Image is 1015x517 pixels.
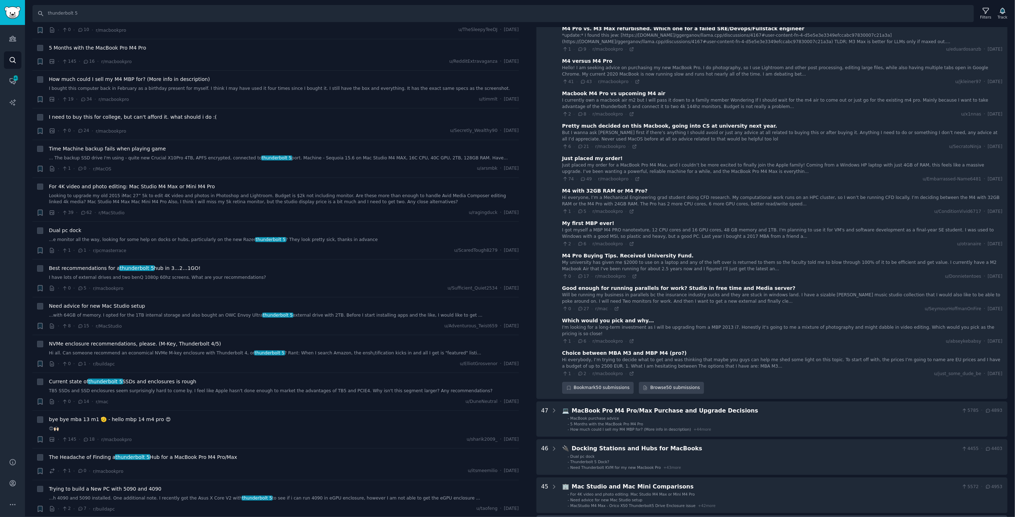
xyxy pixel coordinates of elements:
[577,273,589,280] span: 17
[77,323,89,329] span: 15
[58,165,59,173] span: ·
[988,273,1003,280] span: [DATE]
[58,360,59,368] span: ·
[49,454,237,461] span: The Headache of Finding a Hub for a MacBook Pro M4 Pro/Max
[562,79,574,85] span: 41
[88,379,123,384] span: thunderbolt 5
[562,260,1003,272] div: My university has given me $2000 to use on a laptop and any of the left over is returned to them ...
[62,96,74,103] span: 19
[77,27,89,33] span: 10
[115,454,150,460] span: thunderbolt 5
[49,416,171,423] span: bye bye mba 13 m1 🫡 - hello mbp 14 m4 pro 😍
[592,144,593,149] span: ·
[93,362,115,367] span: r/buildapc
[58,247,59,254] span: ·
[639,382,704,394] a: Browse50 submissions
[500,96,501,103] span: ·
[500,128,501,134] span: ·
[504,247,519,254] span: [DATE]
[97,436,99,443] span: ·
[577,46,586,53] span: 9
[73,285,75,292] span: ·
[574,274,575,279] span: ·
[62,436,76,443] span: 145
[580,79,592,85] span: 43
[73,247,75,254] span: ·
[925,306,981,312] span: u/SeymourHoffmanOnFire
[89,247,90,254] span: ·
[95,96,96,103] span: ·
[101,59,132,64] span: r/macbookpro
[97,58,99,65] span: ·
[467,436,498,443] span: u/sharik2009_
[988,46,1003,53] span: [DATE]
[49,183,215,190] span: For 4K video and photo editing: Mac Studio M4 Max or Mini M4 Pro
[77,361,86,367] span: 1
[460,361,498,367] span: u/ElliotGrosvenor
[93,167,111,172] span: r/MacOS
[577,306,589,312] span: 27
[62,399,71,405] span: 0
[562,155,623,162] div: Just placed my order!
[89,360,90,368] span: ·
[589,112,590,117] span: ·
[598,176,628,181] span: r/macbookpro
[984,273,985,280] span: ·
[984,338,985,345] span: ·
[32,5,974,22] input: Search Keyword
[562,317,654,324] div: Which would you pick and why...
[73,398,75,405] span: ·
[562,25,804,32] div: M4 Pro vs. M3 Max refurbished. Which one for a failed SRE/Devops/Fullstack engineer
[985,408,1003,414] span: 4893
[562,32,1003,45] div: *update:* I found this jew: [https://[DOMAIN_NAME]/ggerganov/llama.cpp/discussions/4167#user-cont...
[577,241,586,247] span: 6
[93,286,123,291] span: r/macbookpro
[562,273,571,280] span: 0
[562,97,1003,110] div: I currently own a macbook air m2 but I will pass it down to a family member Wondering If I should...
[562,338,571,345] span: 1
[92,398,93,405] span: ·
[626,339,627,344] span: ·
[62,361,71,367] span: 0
[58,127,59,135] span: ·
[626,241,627,246] span: ·
[49,388,519,394] a: TB5 SSDs and SSD enclosures seem surprisingly hard to come by. I feel like Apple hasn't done enou...
[595,306,608,311] span: r/mac
[58,436,59,443] span: ·
[93,248,126,253] span: r/pcmasterrace
[49,76,210,83] a: How much could I sell my M4 MBP for? (More info in description)
[592,306,593,311] span: ·
[574,209,575,214] span: ·
[577,371,586,377] span: 2
[984,144,985,150] span: ·
[49,378,196,385] span: Current state of SSDs and enclosures is rough
[628,274,629,279] span: ·
[58,398,59,405] span: ·
[62,128,71,134] span: 0
[62,27,71,33] span: 0
[99,97,129,102] span: r/macbookpro
[504,361,519,367] span: [DATE]
[101,437,132,442] span: r/macbookpro
[580,176,592,183] span: 49
[49,454,237,461] a: The Headache of Finding athunderbolt 5Hub for a MacBook Pro M4 Pro/Max
[500,210,501,216] span: ·
[504,96,519,103] span: [DATE]
[500,165,501,172] span: ·
[572,406,959,415] div: MacBook Pro M4 Pro/Max Purchase and Upgrade Decisions
[570,416,619,420] span: MacBook purchase advice
[541,406,549,432] div: 47
[500,247,501,254] span: ·
[504,285,519,292] span: [DATE]
[49,302,145,310] a: Need advice for new Mac Studio setup
[459,27,498,33] span: u/TheSleepyTeeDJ
[254,350,285,355] span: thunderbolt 5
[261,155,292,160] span: thunderbolt 5
[631,79,632,84] span: ·
[49,378,196,385] a: Current state ofthunderbolt 5SSDs and enclosures is rough
[988,144,1003,150] span: [DATE]
[693,427,711,431] span: + 44 more
[77,247,86,254] span: 1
